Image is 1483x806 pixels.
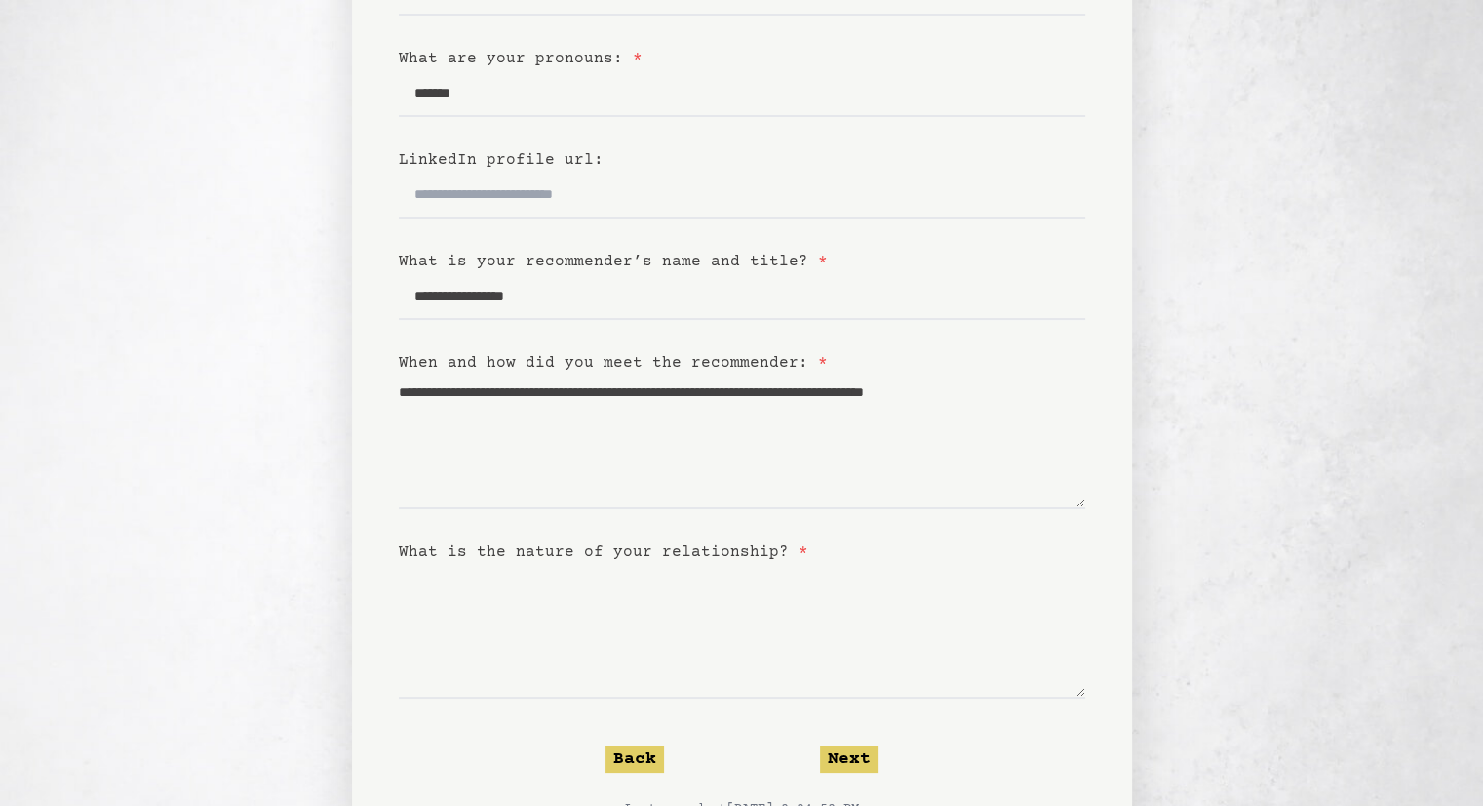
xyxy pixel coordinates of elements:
label: What is the nature of your relationship? [399,544,808,561]
button: Next [820,746,878,773]
label: When and how did you meet the recommender: [399,354,828,372]
label: What is your recommender’s name and title? [399,253,828,270]
label: What are your pronouns: [399,50,643,67]
label: LinkedIn profile url: [399,151,604,169]
button: Back [605,746,664,773]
